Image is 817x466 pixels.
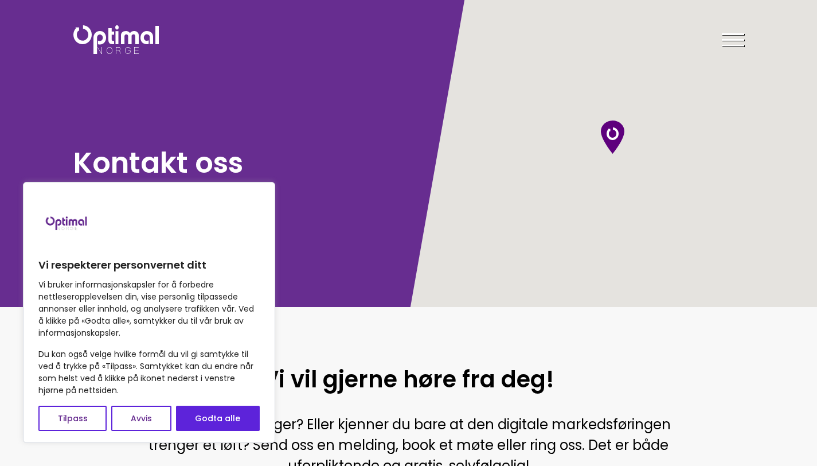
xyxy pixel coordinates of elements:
[38,258,260,272] p: Vi respekterer personvernet ditt
[131,364,687,394] h1: Vi vil gjerne høre fra deg!
[38,194,96,251] img: Brand logo
[38,406,107,431] button: Tilpass
[73,25,159,54] img: Optimal Norge
[23,182,275,443] div: Vi respekterer personvernet ditt
[73,144,403,181] h1: Kontakt oss
[38,348,260,397] p: Du kan også velge hvilke formål du vil gi samtykke til ved å trykke på «Tilpass». Samtykket kan d...
[111,406,171,431] button: Avvis
[38,279,260,339] p: Vi bruker informasjonskapsler for å forbedre nettleseropplevelsen din, vise personlig tilpassede ...
[601,121,624,154] div: Optimal norge
[176,406,260,431] button: Godta alle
